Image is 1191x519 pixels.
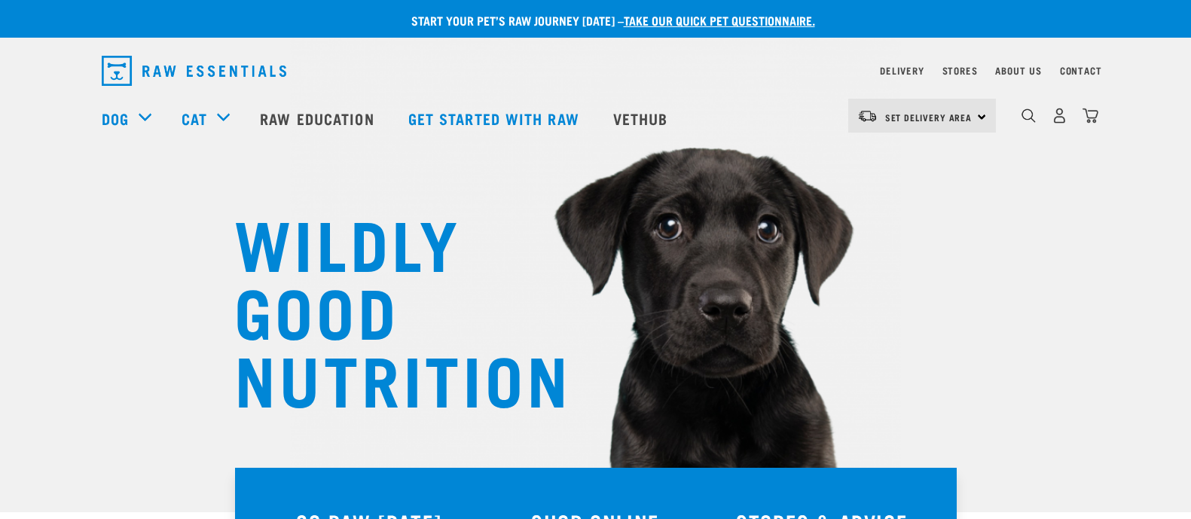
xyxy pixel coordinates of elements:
[885,114,973,120] span: Set Delivery Area
[102,107,129,130] a: Dog
[995,68,1041,73] a: About Us
[234,207,536,411] h1: WILDLY GOOD NUTRITION
[393,88,598,148] a: Get started with Raw
[245,88,392,148] a: Raw Education
[102,56,286,86] img: Raw Essentials Logo
[1083,108,1098,124] img: home-icon@2x.png
[1022,108,1036,123] img: home-icon-1@2x.png
[598,88,687,148] a: Vethub
[90,50,1102,92] nav: dropdown navigation
[182,107,207,130] a: Cat
[1060,68,1102,73] a: Contact
[942,68,978,73] a: Stores
[1052,108,1067,124] img: user.png
[624,17,815,23] a: take our quick pet questionnaire.
[880,68,924,73] a: Delivery
[857,109,878,123] img: van-moving.png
